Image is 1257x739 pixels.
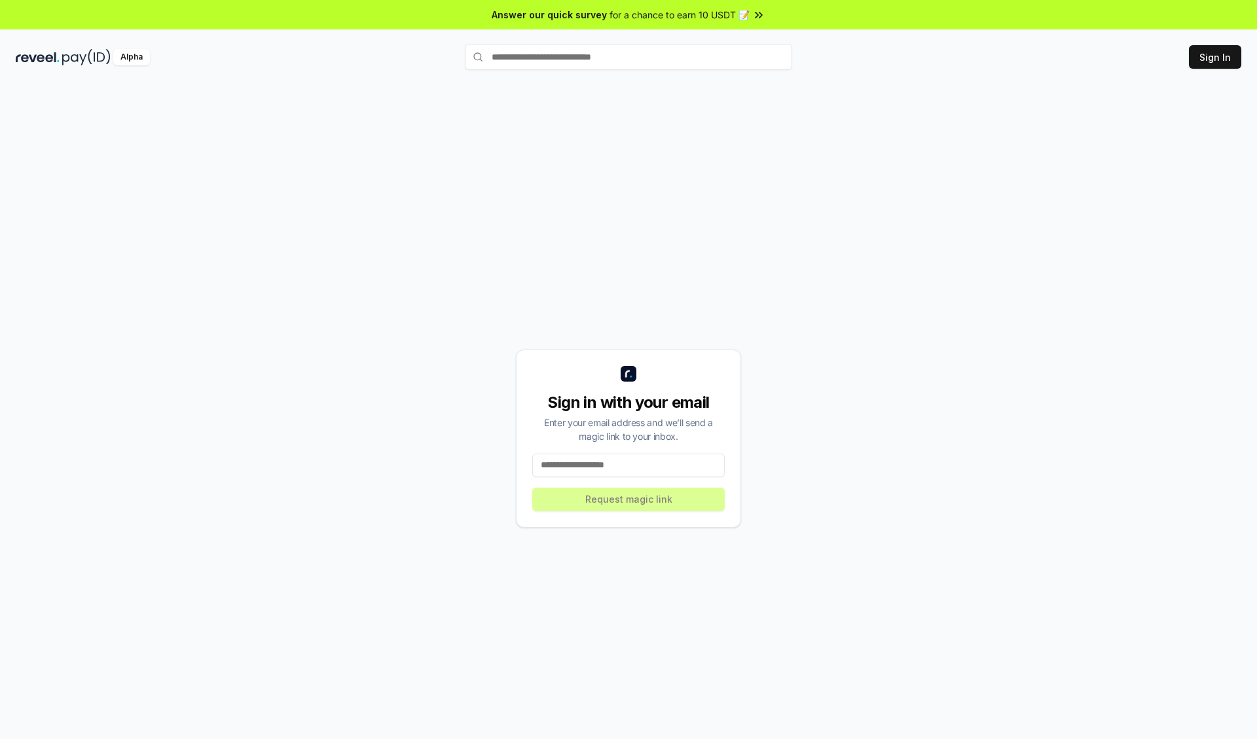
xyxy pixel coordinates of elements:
img: logo_small [621,366,636,382]
span: Answer our quick survey [492,8,607,22]
div: Sign in with your email [532,392,725,413]
div: Alpha [113,49,150,65]
img: reveel_dark [16,49,60,65]
div: Enter your email address and we’ll send a magic link to your inbox. [532,416,725,443]
button: Sign In [1189,45,1241,69]
img: pay_id [62,49,111,65]
span: for a chance to earn 10 USDT 📝 [610,8,750,22]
